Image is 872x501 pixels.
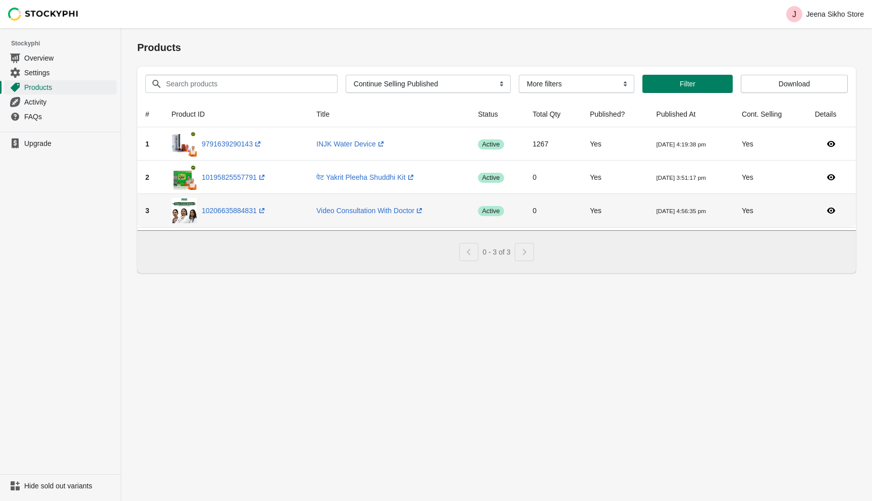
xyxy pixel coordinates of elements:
[172,131,197,157] img: INJK_Shopify.jpg
[792,10,796,19] text: J
[24,97,115,107] span: Activity
[478,206,504,216] span: active
[582,194,648,227] td: Yes
[525,127,582,161] td: 1267
[172,198,197,223] img: final-_1.jpg
[4,109,117,124] a: FAQs
[478,173,504,183] span: active
[482,248,510,256] span: 0 - 3 of 3
[582,127,648,161] td: Yes
[741,75,848,93] button: Download
[172,165,197,190] img: 1_8b4ab666-96bb-40f1-9f81-0ce689e6c8e3.jpg
[8,8,79,21] img: Stockyphi
[525,101,582,127] th: Total Qty
[316,140,386,148] a: INJK Water Device(opens a new window)
[657,174,706,181] small: [DATE] 3:51:17 pm
[734,101,807,127] th: Cont. Selling
[137,40,856,55] h1: Products
[308,101,470,127] th: Title
[734,194,807,227] td: Yes
[202,140,263,148] a: 9791639290143(opens a new window)
[4,479,117,493] a: Hide sold out variants
[4,94,117,109] a: Activity
[137,101,163,127] th: #
[734,161,807,194] td: Yes
[648,101,734,127] th: Published At
[470,101,524,127] th: Status
[478,139,504,149] span: active
[779,80,810,88] span: Download
[4,51,117,65] a: Overview
[525,194,582,227] td: 0
[642,75,733,93] button: Filter
[657,141,706,147] small: [DATE] 4:19:38 pm
[24,112,115,122] span: FAQs
[166,75,319,93] input: Search products
[163,101,308,127] th: Product ID
[24,138,115,148] span: Upgrade
[24,82,115,92] span: Products
[24,481,115,491] span: Hide sold out variants
[4,136,117,151] a: Upgrade
[316,207,424,215] a: Video Consultation With Doctor(opens a new window)
[24,68,115,78] span: Settings
[806,10,864,18] p: Jeena Sikho Store
[145,173,149,181] span: 2
[4,65,117,80] a: Settings
[657,208,706,214] small: [DATE] 4:56:35 pm
[582,101,648,127] th: Published?
[202,173,267,181] a: 10195825557791(opens a new window)
[11,38,121,48] span: Stockyphi
[734,127,807,161] td: Yes
[202,207,267,215] a: 10206635884831(opens a new window)
[459,239,533,261] nav: Pagination
[782,4,868,24] button: Avatar with initials JJeena Sikho Store
[145,207,149,215] span: 3
[145,140,149,148] span: 1
[807,101,856,127] th: Details
[525,161,582,194] td: 0
[4,80,117,94] a: Products
[680,80,695,88] span: Filter
[24,53,115,63] span: Overview
[582,161,648,194] td: Yes
[786,6,802,22] span: Avatar with initials J
[316,173,416,181] a: पेट Yakrit Pleeha Shuddhi Kit(opens a new window)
